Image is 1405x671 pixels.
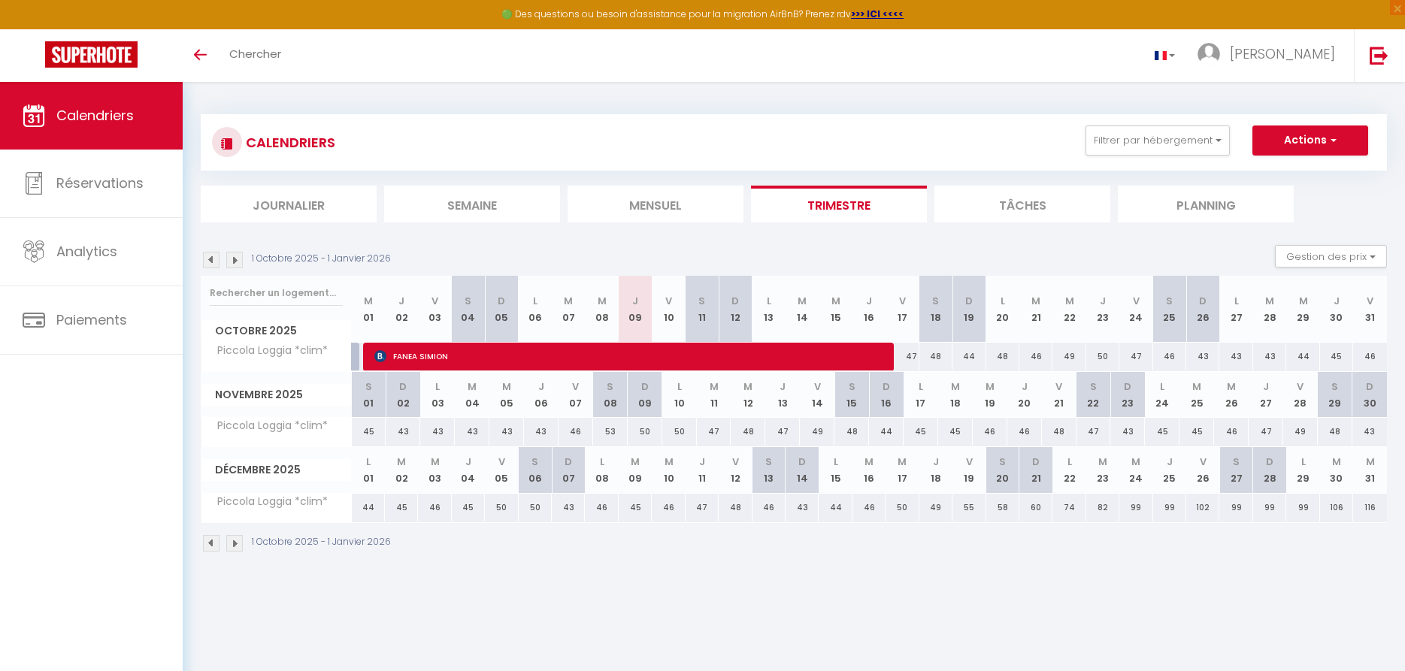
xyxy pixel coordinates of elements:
[999,455,1006,469] abbr: S
[352,494,385,521] div: 44
[1332,455,1341,469] abbr: M
[786,447,819,493] th: 14
[933,455,939,469] abbr: J
[1301,455,1306,469] abbr: L
[662,418,697,446] div: 50
[502,379,511,394] abbr: M
[1119,447,1152,493] th: 24
[1119,343,1152,370] div: 47
[465,455,471,469] abbr: J
[973,418,1007,446] div: 46
[385,447,418,493] th: 02
[986,343,1019,370] div: 48
[1186,276,1219,343] th: 26
[1032,455,1040,469] abbr: D
[869,372,904,418] th: 16
[210,280,343,307] input: Rechercher un logement...
[834,418,869,446] div: 48
[564,294,573,308] abbr: M
[489,372,524,418] th: 05
[883,379,890,394] abbr: D
[498,294,505,308] abbr: D
[852,276,886,343] th: 16
[786,276,819,343] th: 14
[1219,447,1252,493] th: 27
[966,455,973,469] abbr: V
[1286,276,1319,343] th: 29
[904,418,938,446] div: 45
[201,186,377,222] li: Journalier
[455,418,489,446] div: 43
[56,106,134,125] span: Calendriers
[1320,494,1353,521] div: 106
[751,186,927,222] li: Trimestre
[886,494,919,521] div: 50
[1299,294,1308,308] abbr: M
[1370,46,1388,65] img: logout
[1263,379,1269,394] abbr: J
[1219,343,1252,370] div: 43
[952,276,986,343] th: 19
[834,455,838,469] abbr: L
[1353,494,1387,521] div: 116
[952,343,986,370] div: 44
[485,276,518,343] th: 05
[938,372,973,418] th: 18
[1086,447,1119,493] th: 23
[519,447,552,493] th: 06
[1227,379,1236,394] abbr: M
[565,455,572,469] abbr: D
[1019,494,1052,521] div: 60
[374,342,882,370] span: FANEA SIMION
[435,379,440,394] abbr: L
[986,276,1019,343] th: 20
[699,455,705,469] abbr: J
[56,310,127,329] span: Paiements
[568,186,743,222] li: Mensuel
[352,276,385,343] th: 01
[1153,343,1186,370] div: 46
[819,447,852,493] th: 15
[385,276,418,343] th: 02
[1019,447,1052,493] th: 21
[677,379,682,394] abbr: L
[533,294,537,308] abbr: L
[204,494,332,510] span: Piccola Loggia *clim*
[386,418,420,446] div: 43
[886,447,919,493] th: 17
[452,276,485,343] th: 04
[852,494,886,521] div: 46
[1031,294,1040,308] abbr: M
[1007,418,1042,446] div: 46
[585,447,618,493] th: 08
[628,372,662,418] th: 09
[919,276,952,343] th: 18
[951,379,960,394] abbr: M
[552,276,585,343] th: 07
[886,343,919,370] div: 47
[831,294,840,308] abbr: M
[1086,343,1119,370] div: 50
[1353,447,1387,493] th: 31
[386,372,420,418] th: 02
[1052,494,1086,521] div: 74
[1119,276,1152,343] th: 24
[1249,372,1283,418] th: 27
[986,494,1019,521] div: 58
[485,447,518,493] th: 05
[1234,294,1239,308] abbr: L
[452,494,485,521] div: 45
[1366,455,1375,469] abbr: M
[1286,343,1319,370] div: 44
[710,379,719,394] abbr: M
[938,418,973,446] div: 45
[851,8,904,20] a: >>> ICI <<<<
[1118,186,1294,222] li: Planning
[559,418,593,446] div: 46
[593,372,628,418] th: 08
[1052,343,1086,370] div: 49
[1153,447,1186,493] th: 25
[786,494,819,521] div: 43
[731,418,765,446] div: 48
